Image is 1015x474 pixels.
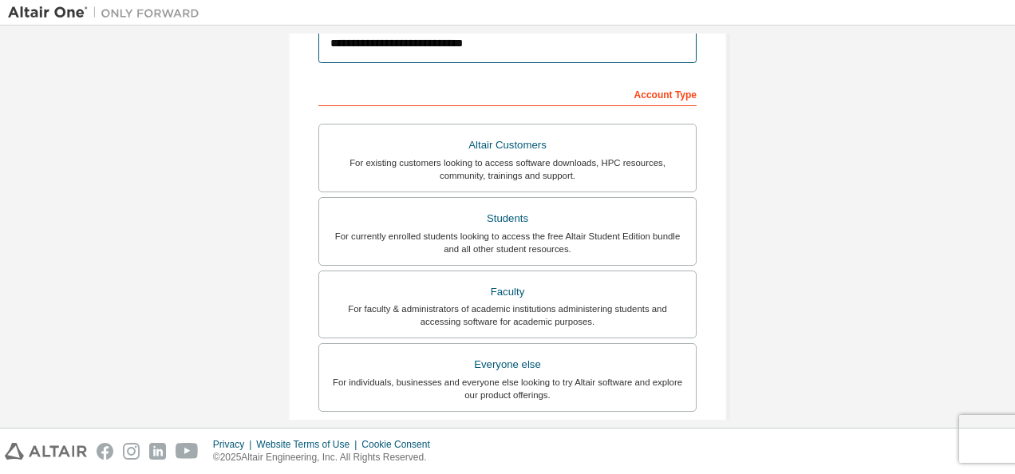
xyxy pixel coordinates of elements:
img: youtube.svg [176,443,199,460]
div: For faculty & administrators of academic institutions administering students and accessing softwa... [329,302,686,328]
div: Account Type [318,81,697,106]
img: altair_logo.svg [5,443,87,460]
div: Privacy [213,438,256,451]
img: facebook.svg [97,443,113,460]
div: For currently enrolled students looking to access the free Altair Student Edition bundle and all ... [329,230,686,255]
div: Website Terms of Use [256,438,361,451]
div: Faculty [329,281,686,303]
div: For individuals, businesses and everyone else looking to try Altair software and explore our prod... [329,376,686,401]
img: Altair One [8,5,207,21]
div: Everyone else [329,354,686,376]
img: instagram.svg [123,443,140,460]
div: Cookie Consent [361,438,439,451]
div: Students [329,207,686,230]
img: linkedin.svg [149,443,166,460]
p: © 2025 Altair Engineering, Inc. All Rights Reserved. [213,451,440,464]
div: Altair Customers [329,134,686,156]
div: For existing customers looking to access software downloads, HPC resources, community, trainings ... [329,156,686,182]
